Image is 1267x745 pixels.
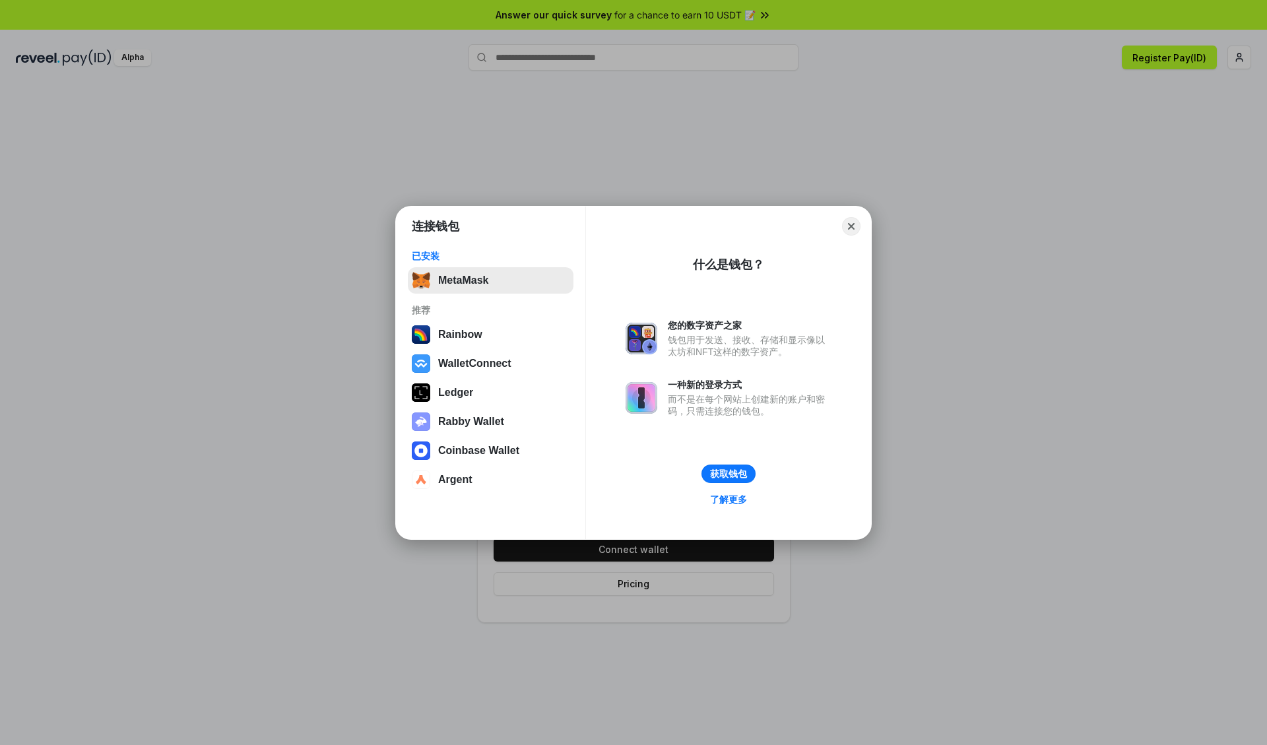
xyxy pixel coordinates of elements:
[668,393,831,417] div: 而不是在每个网站上创建新的账户和密码，只需连接您的钱包。
[408,379,573,406] button: Ledger
[438,358,511,370] div: WalletConnect
[408,437,573,464] button: Coinbase Wallet
[668,334,831,358] div: 钱包用于发送、接收、存储和显示像以太坊和NFT这样的数字资产。
[438,445,519,457] div: Coinbase Wallet
[412,470,430,489] img: svg+xml,%3Csvg%20width%3D%2228%22%20height%3D%2228%22%20viewBox%3D%220%200%2028%2028%22%20fill%3D...
[701,465,756,483] button: 获取钱包
[408,321,573,348] button: Rainbow
[693,257,764,273] div: 什么是钱包？
[412,441,430,460] img: svg+xml,%3Csvg%20width%3D%2228%22%20height%3D%2228%22%20viewBox%3D%220%200%2028%2028%22%20fill%3D...
[438,275,488,286] div: MetaMask
[412,271,430,290] img: svg+xml,%3Csvg%20fill%3D%22none%22%20height%3D%2233%22%20viewBox%3D%220%200%2035%2033%22%20width%...
[710,494,747,505] div: 了解更多
[412,412,430,431] img: svg+xml,%3Csvg%20xmlns%3D%22http%3A%2F%2Fwww.w3.org%2F2000%2Fsvg%22%20fill%3D%22none%22%20viewBox...
[438,329,482,340] div: Rainbow
[408,350,573,377] button: WalletConnect
[438,387,473,399] div: Ledger
[412,354,430,373] img: svg+xml,%3Csvg%20width%3D%2228%22%20height%3D%2228%22%20viewBox%3D%220%200%2028%2028%22%20fill%3D...
[412,218,459,234] h1: 连接钱包
[412,325,430,344] img: svg+xml,%3Csvg%20width%3D%22120%22%20height%3D%22120%22%20viewBox%3D%220%200%20120%20120%22%20fil...
[408,408,573,435] button: Rabby Wallet
[626,323,657,354] img: svg+xml,%3Csvg%20xmlns%3D%22http%3A%2F%2Fwww.w3.org%2F2000%2Fsvg%22%20fill%3D%22none%22%20viewBox...
[408,467,573,493] button: Argent
[408,267,573,294] button: MetaMask
[412,383,430,402] img: svg+xml,%3Csvg%20xmlns%3D%22http%3A%2F%2Fwww.w3.org%2F2000%2Fsvg%22%20width%3D%2228%22%20height%3...
[438,474,472,486] div: Argent
[668,379,831,391] div: 一种新的登录方式
[438,416,504,428] div: Rabby Wallet
[702,491,755,508] a: 了解更多
[412,250,569,262] div: 已安装
[710,468,747,480] div: 获取钱包
[412,304,569,316] div: 推荐
[668,319,831,331] div: 您的数字资产之家
[626,382,657,414] img: svg+xml,%3Csvg%20xmlns%3D%22http%3A%2F%2Fwww.w3.org%2F2000%2Fsvg%22%20fill%3D%22none%22%20viewBox...
[842,217,861,236] button: Close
